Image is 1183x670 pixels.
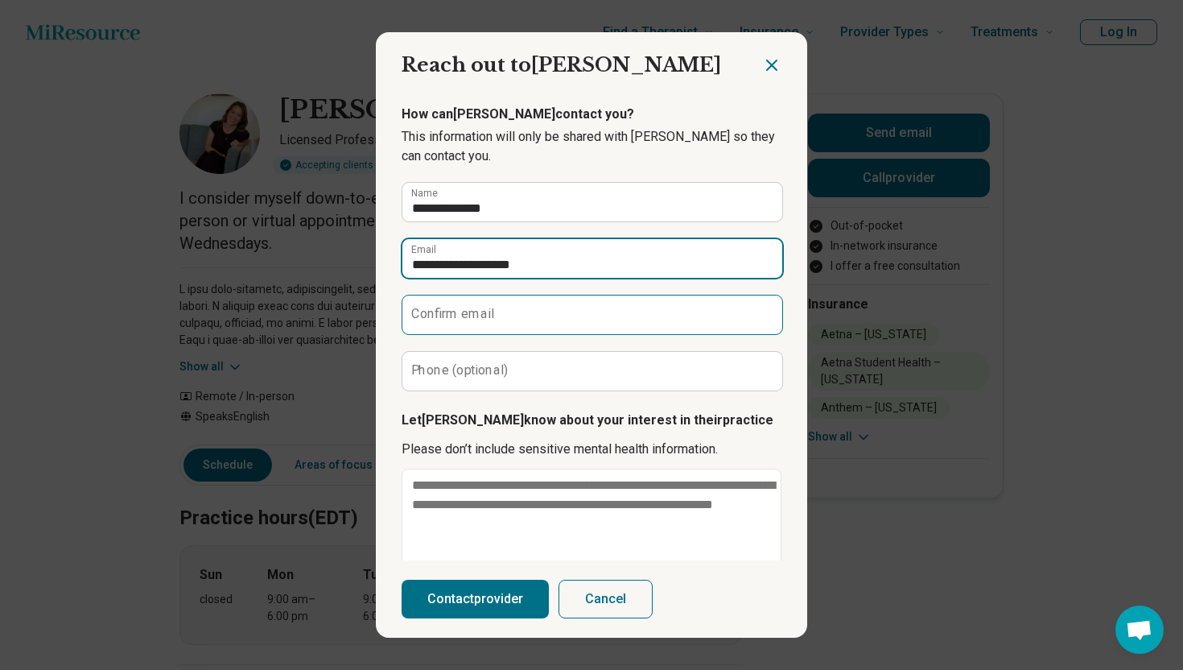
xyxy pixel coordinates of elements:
p: How can [PERSON_NAME] contact you? [402,105,781,124]
label: Name [411,188,438,198]
button: Close dialog [762,56,781,75]
span: Reach out to [PERSON_NAME] [402,53,721,77]
label: Confirm email [411,308,494,321]
p: Please don’t include sensitive mental health information. [402,440,781,459]
label: Email [411,245,436,254]
button: Cancel [559,580,653,618]
button: Contactprovider [402,580,549,618]
p: This information will only be shared with [PERSON_NAME] so they can contact you. [402,127,781,166]
p: Let [PERSON_NAME] know about your interest in their practice [402,411,781,430]
label: Phone (optional) [411,364,509,377]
